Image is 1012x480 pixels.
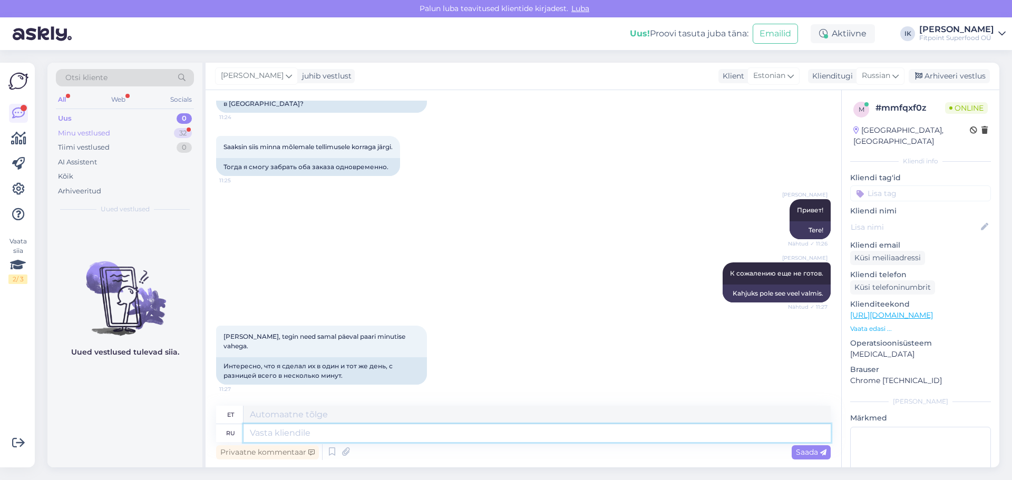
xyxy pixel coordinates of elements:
[797,206,823,214] span: Привет!
[850,413,991,424] p: Märkmed
[811,24,875,43] div: Aktiivne
[919,34,994,42] div: Fitpoint Superfood OÜ
[8,275,27,284] div: 2 / 3
[782,191,828,199] span: [PERSON_NAME]
[71,347,179,358] p: Uued vestlused tulevad siia.
[850,397,991,406] div: [PERSON_NAME]
[919,25,1006,42] a: [PERSON_NAME]Fitpoint Superfood OÜ
[630,28,650,38] b: Uus!
[850,205,991,217] p: Kliendi nimi
[909,69,990,83] div: Arhiveeri vestlus
[850,324,991,334] p: Vaata edasi ...
[945,102,988,114] span: Online
[753,24,798,44] button: Emailid
[223,143,393,151] span: Saaksin siis minna mõlemale tellimusele korraga järgi.
[58,142,110,153] div: Tiimi vestlused
[850,280,935,295] div: Küsi telefoninumbrit
[850,156,991,166] div: Kliendi info
[227,406,234,424] div: et
[58,157,97,168] div: AI Assistent
[219,113,259,121] span: 11:24
[851,221,979,233] input: Lisa nimi
[875,102,945,114] div: # mmfqxf0z
[850,269,991,280] p: Kliendi telefon
[850,364,991,375] p: Brauser
[8,237,27,284] div: Vaata siia
[216,158,400,176] div: Тогда я смогу забрать оба заказа одновременно.
[900,26,915,41] div: IK
[919,25,994,34] div: [PERSON_NAME]
[790,221,831,239] div: Tere!
[859,105,864,113] span: m
[216,445,319,459] div: Privaatne kommentaar
[177,142,192,153] div: 0
[58,186,101,197] div: Arhiveeritud
[723,285,831,302] div: Kahjuks pole see veel valmis.
[850,185,991,201] input: Lisa tag
[862,70,890,82] span: Russian
[47,242,202,337] img: No chats
[850,375,991,386] p: Chrome [TECHNICAL_ID]
[718,71,744,82] div: Klient
[850,240,991,251] p: Kliendi email
[109,93,128,106] div: Web
[630,27,748,40] div: Proovi tasuta juba täna:
[753,70,785,82] span: Estonian
[796,447,826,457] span: Saada
[298,71,352,82] div: juhib vestlust
[8,71,28,91] img: Askly Logo
[808,71,853,82] div: Klienditugi
[65,72,108,83] span: Otsi kliente
[568,4,592,13] span: Luba
[850,299,991,310] p: Klienditeekond
[56,93,68,106] div: All
[58,171,73,182] div: Kõik
[850,172,991,183] p: Kliendi tag'id
[788,240,828,248] span: Nähtud ✓ 11:26
[788,303,828,311] span: Nähtud ✓ 11:27
[177,113,192,124] div: 0
[853,125,970,147] div: [GEOGRAPHIC_DATA], [GEOGRAPHIC_DATA]
[101,204,150,214] span: Uued vestlused
[219,177,259,184] span: 11:25
[730,269,823,277] span: К сожалению еще не готов.
[223,332,407,350] span: [PERSON_NAME], tegin need samal päeval paari minutise vahega.
[221,70,284,82] span: [PERSON_NAME]
[216,357,427,385] div: Интересно, что я сделал их в один и тот же день, с разницей всего в несколько минут.
[58,128,110,139] div: Minu vestlused
[58,113,72,124] div: Uus
[782,254,828,262] span: [PERSON_NAME]
[219,385,259,393] span: 11:27
[850,251,925,265] div: Küsi meiliaadressi
[168,93,194,106] div: Socials
[850,338,991,349] p: Operatsioonisüsteem
[226,424,235,442] div: ru
[850,349,991,360] p: [MEDICAL_DATA]
[850,310,933,320] a: [URL][DOMAIN_NAME]
[174,128,192,139] div: 32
